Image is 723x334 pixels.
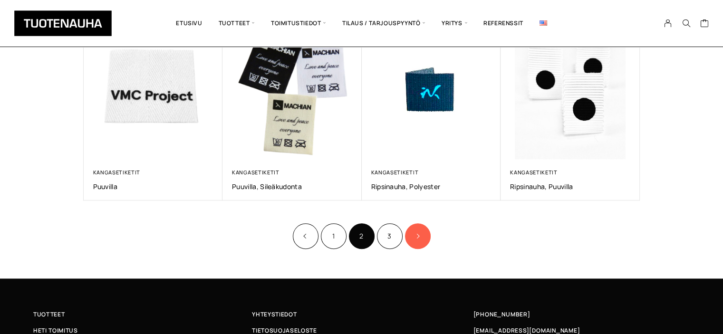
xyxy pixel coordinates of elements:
[14,10,112,36] img: Tuotenauha Oy
[371,169,419,176] a: Kangasetiketit
[211,7,263,39] span: Tuotteet
[168,7,210,39] a: Etusivu
[377,223,403,249] a: Sivu 3
[510,169,558,176] a: Kangasetiketit
[475,7,531,39] a: Referenssit
[232,169,280,176] a: Kangasetiketit
[434,7,475,39] span: Yritys
[700,19,709,30] a: Cart
[84,222,640,250] nav: Product Pagination
[252,309,471,319] a: Yhteystiedot
[659,19,677,28] a: My Account
[334,7,434,39] span: Tilaus / Tarjouspyyntö
[33,309,65,319] span: Tuotteet
[33,309,252,319] a: Tuotteet
[93,182,213,191] a: Puuvilla
[677,19,695,28] button: Search
[510,182,630,191] a: Ripsinauha, puuvilla
[263,7,334,39] span: Toimitustiedot
[349,223,375,249] span: Sivu 2
[321,223,347,249] a: Sivu 1
[252,309,297,319] span: Yhteystiedot
[232,182,352,191] a: Puuvilla, sileäkudonta
[93,169,141,176] a: Kangasetiketit
[540,20,547,26] img: English
[473,309,530,319] a: [PHONE_NUMBER]
[371,182,492,191] a: Ripsinauha, polyester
